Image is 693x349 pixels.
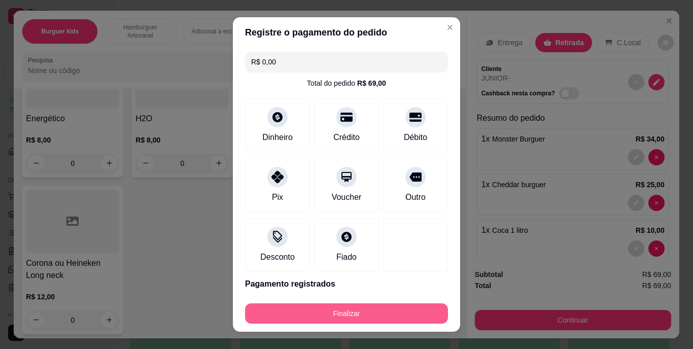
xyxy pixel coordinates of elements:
div: Fiado [336,251,357,263]
button: Finalizar [245,303,448,324]
div: Desconto [260,251,295,263]
button: Close [442,19,458,36]
div: Débito [404,131,427,144]
p: Pagamento registrados [245,278,448,290]
div: Dinheiro [262,131,293,144]
div: Outro [405,191,426,203]
div: Crédito [333,131,360,144]
div: Total do pedido [307,78,386,88]
div: Pix [272,191,283,203]
header: Registre o pagamento do pedido [233,17,460,48]
div: R$ 69,00 [357,78,386,88]
input: Ex.: hambúrguer de cordeiro [251,52,442,72]
div: Voucher [332,191,362,203]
